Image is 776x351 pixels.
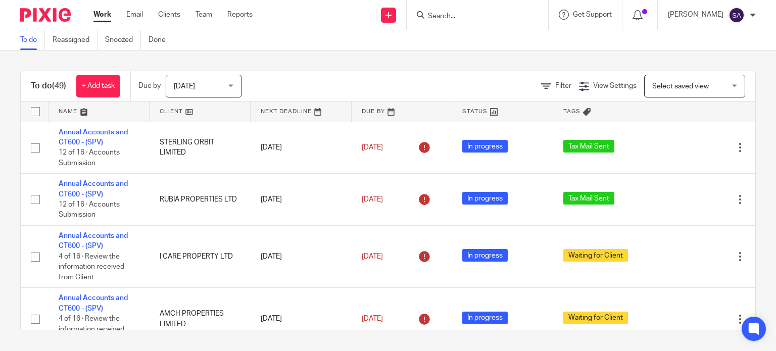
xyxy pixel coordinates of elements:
[227,10,253,20] a: Reports
[59,180,128,197] a: Annual Accounts and CT600 - (SPV)
[59,315,124,343] span: 4 of 16 · Review the information received from Client
[150,226,251,288] td: I CARE PROPERTY LTD
[555,82,571,89] span: Filter
[59,253,124,281] span: 4 of 16 · Review the information received from Client
[20,30,45,50] a: To do
[59,149,120,167] span: 12 of 16 · Accounts Submission
[251,122,352,174] td: [DATE]
[251,226,352,288] td: [DATE]
[174,83,195,90] span: [DATE]
[158,10,180,20] a: Clients
[138,81,161,91] p: Due by
[462,312,508,324] span: In progress
[196,10,212,20] a: Team
[59,232,128,249] a: Annual Accounts and CT600 - (SPV)
[668,10,723,20] p: [PERSON_NAME]
[729,7,745,23] img: svg%3E
[59,129,128,146] a: Annual Accounts and CT600 - (SPV)
[59,201,120,219] span: 12 of 16 · Accounts Submission
[76,75,120,97] a: + Add task
[563,109,580,114] span: Tags
[126,10,143,20] a: Email
[150,288,251,350] td: AMCH PROPERTIES LIMITED
[31,81,66,91] h1: To do
[150,174,251,226] td: RUBIA PROPERTIES LTD
[105,30,141,50] a: Snoozed
[20,8,71,22] img: Pixie
[52,82,66,90] span: (49)
[563,140,614,153] span: Tax Mail Sent
[462,192,508,205] span: In progress
[59,294,128,312] a: Annual Accounts and CT600 - (SPV)
[93,10,111,20] a: Work
[251,288,352,350] td: [DATE]
[652,83,709,90] span: Select saved view
[150,122,251,174] td: STERLING ORBIT LIMITED
[362,144,383,151] span: [DATE]
[573,11,612,18] span: Get Support
[251,174,352,226] td: [DATE]
[53,30,98,50] a: Reassigned
[149,30,173,50] a: Done
[427,12,518,21] input: Search
[362,253,383,260] span: [DATE]
[593,82,637,89] span: View Settings
[563,192,614,205] span: Tax Mail Sent
[362,196,383,203] span: [DATE]
[462,140,508,153] span: In progress
[563,249,628,262] span: Waiting for Client
[362,315,383,322] span: [DATE]
[563,312,628,324] span: Waiting for Client
[462,249,508,262] span: In progress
